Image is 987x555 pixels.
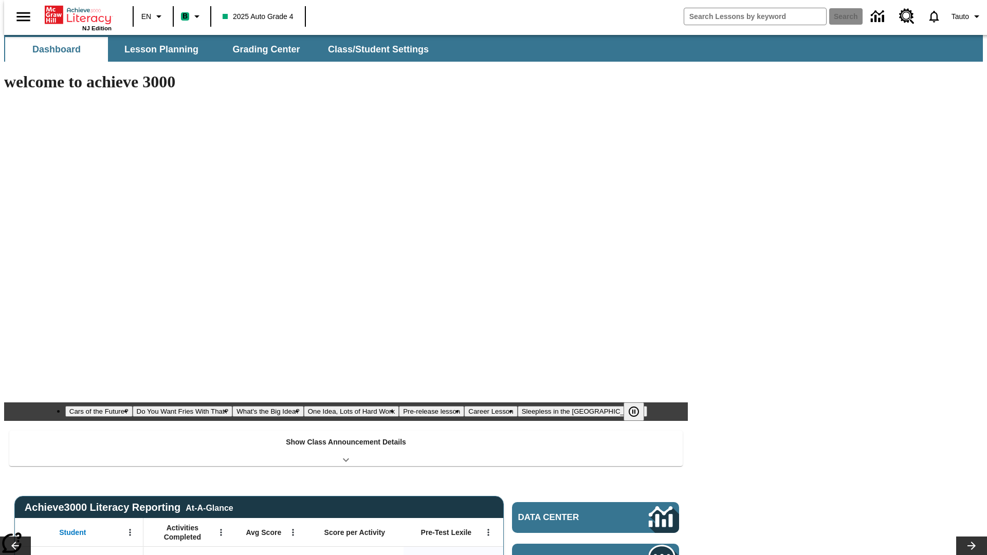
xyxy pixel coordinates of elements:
[518,406,648,417] button: Slide 7 Sleepless in the Animal Kingdom
[865,3,893,31] a: Data Center
[137,7,170,26] button: Language: EN, Select a language
[464,406,517,417] button: Slide 6 Career Lesson
[124,44,198,55] span: Lesson Planning
[82,25,112,31] span: NJ Edition
[45,5,112,25] a: Home
[223,11,294,22] span: 2025 Auto Grade 4
[32,44,81,55] span: Dashboard
[324,528,386,537] span: Score per Activity
[8,2,39,32] button: Open side menu
[481,525,496,540] button: Open Menu
[956,536,987,555] button: Lesson carousel, Next
[512,502,679,533] a: Data Center
[518,512,614,523] span: Data Center
[286,437,406,448] p: Show Class Announcement Details
[110,37,213,62] button: Lesson Planning
[893,3,921,30] a: Resource Center, Will open in new tab
[4,72,688,91] h1: welcome to achieve 3000
[141,11,151,22] span: EN
[624,402,644,421] button: Pause
[133,406,233,417] button: Slide 2 Do You Want Fries With That?
[4,37,438,62] div: SubNavbar
[328,44,429,55] span: Class/Student Settings
[320,37,437,62] button: Class/Student Settings
[149,523,216,542] span: Activities Completed
[4,35,983,62] div: SubNavbar
[304,406,399,417] button: Slide 4 One Idea, Lots of Hard Work
[421,528,472,537] span: Pre-Test Lexile
[9,431,683,466] div: Show Class Announcement Details
[921,3,947,30] a: Notifications
[952,11,969,22] span: Tauto
[215,37,318,62] button: Grading Center
[947,7,987,26] button: Profile/Settings
[59,528,86,537] span: Student
[624,402,654,421] div: Pause
[246,528,281,537] span: Avg Score
[5,37,108,62] button: Dashboard
[232,44,300,55] span: Grading Center
[177,7,207,26] button: Boost Class color is mint green. Change class color
[45,4,112,31] div: Home
[182,10,188,23] span: B
[399,406,464,417] button: Slide 5 Pre-release lesson
[684,8,826,25] input: search field
[285,525,301,540] button: Open Menu
[25,502,233,513] span: Achieve3000 Literacy Reporting
[122,525,138,540] button: Open Menu
[186,502,233,513] div: At-A-Glance
[213,525,229,540] button: Open Menu
[65,406,133,417] button: Slide 1 Cars of the Future?
[232,406,304,417] button: Slide 3 What's the Big Idea?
